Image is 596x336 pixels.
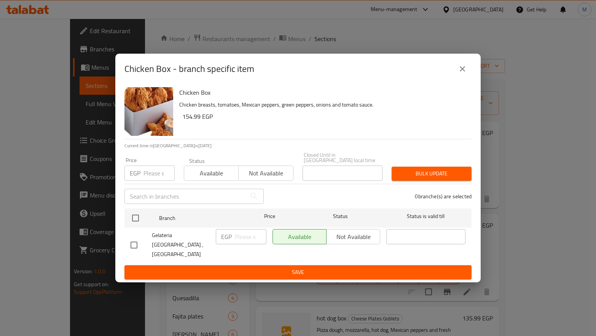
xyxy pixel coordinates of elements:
button: Bulk update [392,167,472,181]
span: Status [301,212,380,221]
input: Search in branches [124,189,246,204]
span: Gelateria [GEOGRAPHIC_DATA] , [GEOGRAPHIC_DATA] [152,231,210,259]
img: Chicken Box [124,87,173,136]
input: Please enter price [143,166,175,181]
h2: Chicken Box - branch specific item [124,63,254,75]
span: Not available [242,168,290,179]
h6: 154.99 EGP [182,111,465,122]
span: Save [131,268,465,277]
p: Chicken breasts, tomatoes, Mexican peppers, green peppers, onions and tomato sauce. [179,100,465,110]
p: EGP [221,232,232,241]
button: Available [184,166,239,181]
button: Not available [238,166,293,181]
input: Please enter price [235,229,266,244]
p: 0 branche(s) are selected [415,193,472,200]
p: Current time in [GEOGRAPHIC_DATA] is [DATE] [124,142,472,149]
button: Save [124,265,472,279]
h6: Chicken Box [179,87,465,98]
span: Status is valid till [386,212,465,221]
button: close [453,60,472,78]
span: Price [244,212,295,221]
span: Available [187,168,236,179]
p: EGP [130,169,140,178]
span: Bulk update [398,169,465,178]
span: Branch [159,213,238,223]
